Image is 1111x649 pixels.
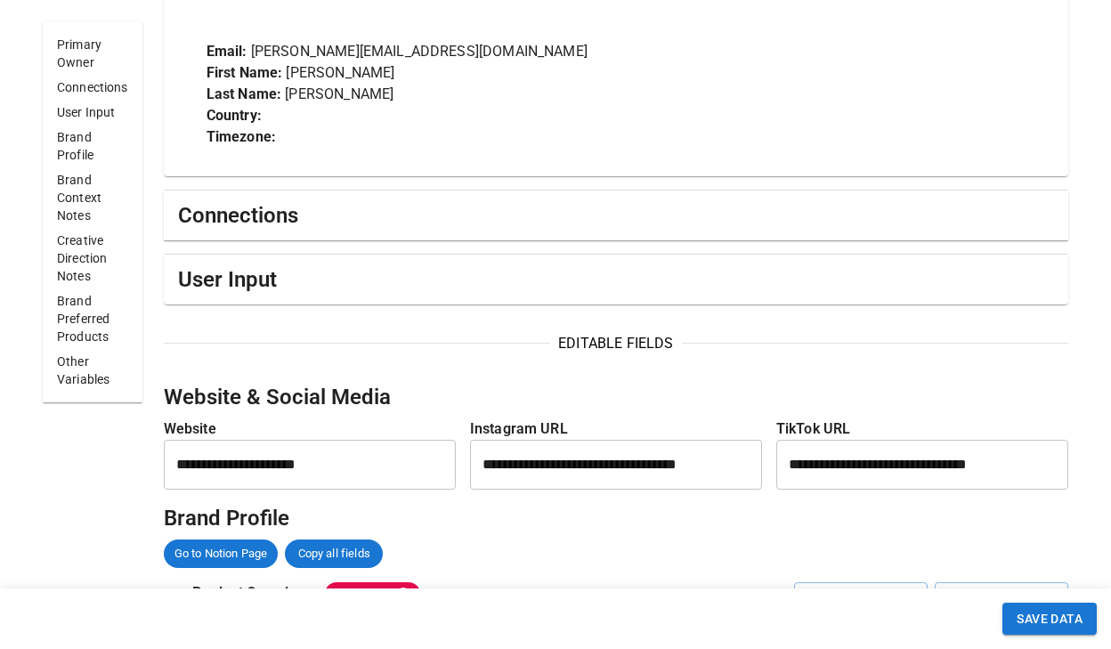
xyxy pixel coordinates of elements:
[207,85,282,102] strong: Last Name:
[288,545,381,563] span: Copy all fields
[57,36,128,71] p: Primary Owner
[164,383,1068,411] h5: Website & Social Media
[164,545,279,563] span: Go to Notion Page
[470,418,762,440] p: Instagram URL
[164,539,279,568] div: Go to Notion Page
[207,84,1026,105] p: [PERSON_NAME]
[57,231,128,285] p: Creative Direction Notes
[285,539,383,568] div: Copy all fields
[164,255,1068,304] div: User Input
[192,582,307,604] p: Product Overview
[1002,603,1097,636] button: SAVE DATA
[207,41,1026,62] p: [PERSON_NAME][EMAIL_ADDRESS][DOMAIN_NAME]
[164,191,1068,240] div: Connections
[336,586,390,602] p: OUTDATED
[207,107,262,124] strong: Country:
[57,353,128,388] p: Other Variables
[550,333,682,354] span: EDITABLE FIELDS
[207,64,283,81] strong: First Name:
[794,582,928,615] button: Copy
[57,78,128,96] p: Connections
[164,418,456,440] p: Website
[935,582,1068,615] button: Regenerate
[776,418,1068,440] p: TikTok URL
[207,43,247,60] strong: Email:
[164,504,1068,532] h5: Brand Profile
[57,171,128,224] p: Brand Context Notes
[178,201,298,230] h5: Connections
[207,62,1026,84] p: [PERSON_NAME]
[57,103,128,121] p: User Input
[207,128,276,145] strong: Timezone:
[57,128,128,164] p: Brand Profile
[178,265,277,294] h5: User Input
[57,292,128,345] p: Brand Preferred Products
